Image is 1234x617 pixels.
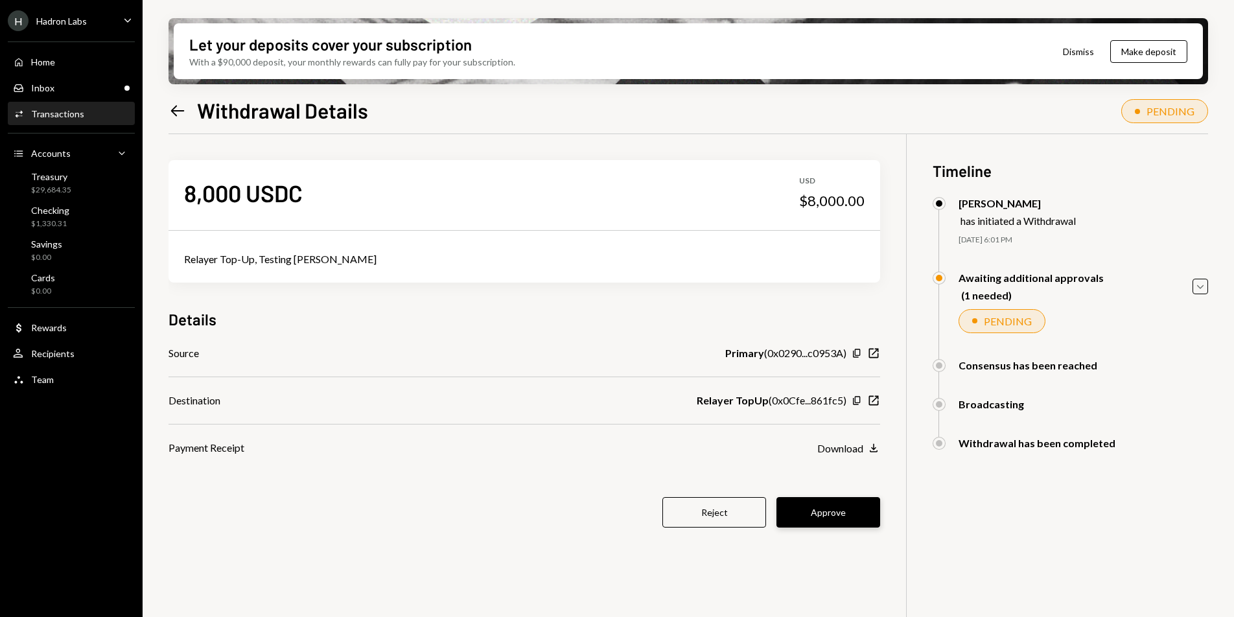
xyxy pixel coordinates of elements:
div: $8,000.00 [799,192,865,210]
div: H [8,10,29,31]
div: Let your deposits cover your subscription [189,34,472,55]
button: Approve [776,497,880,528]
a: Treasury$29,684.35 [8,167,135,198]
div: Consensus has been reached [959,359,1097,371]
a: Team [8,367,135,391]
div: ( 0x0290...c0953A ) [725,345,846,361]
h3: Details [169,308,216,330]
div: Rewards [31,322,67,333]
div: Source [169,345,199,361]
div: $0.00 [31,252,62,263]
div: Savings [31,239,62,250]
div: Destination [169,393,220,408]
div: Relayer Top-Up, Testing [PERSON_NAME] [184,251,865,267]
div: Treasury [31,171,71,182]
div: Download [817,442,863,454]
div: [DATE] 6:01 PM [959,235,1208,246]
div: Recipients [31,348,75,359]
a: Rewards [8,316,135,339]
a: Inbox [8,76,135,99]
button: Make deposit [1110,40,1187,63]
div: 8,000 USDC [184,178,303,207]
div: $29,684.35 [31,185,71,196]
a: Home [8,50,135,73]
button: Reject [662,497,766,528]
b: Relayer TopUp [697,393,769,408]
div: Payment Receipt [169,440,244,456]
b: Primary [725,345,764,361]
div: Accounts [31,148,71,159]
div: Inbox [31,82,54,93]
div: PENDING [984,315,1032,327]
div: With a $90,000 deposit, your monthly rewards can fully pay for your subscription. [189,55,515,69]
div: Awaiting additional approvals [959,272,1104,284]
div: Transactions [31,108,84,119]
a: Checking$1,330.31 [8,201,135,232]
h3: Timeline [933,160,1208,181]
div: (1 needed) [961,289,1104,301]
h1: Withdrawal Details [197,97,368,123]
div: Checking [31,205,69,216]
div: has initiated a Withdrawal [960,215,1076,227]
div: PENDING [1147,105,1194,117]
div: ( 0x0Cfe...861fc5 ) [697,393,846,408]
a: Savings$0.00 [8,235,135,266]
div: USD [799,176,865,187]
div: Home [31,56,55,67]
div: $1,330.31 [31,218,69,229]
a: Transactions [8,102,135,125]
button: Download [817,441,880,456]
a: Recipients [8,342,135,365]
div: $0.00 [31,286,55,297]
button: Dismiss [1047,36,1110,67]
div: Hadron Labs [36,16,87,27]
div: [PERSON_NAME] [959,197,1076,209]
div: Cards [31,272,55,283]
a: Accounts [8,141,135,165]
div: Broadcasting [959,398,1024,410]
div: Withdrawal has been completed [959,437,1115,449]
div: Team [31,374,54,385]
a: Cards$0.00 [8,268,135,299]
